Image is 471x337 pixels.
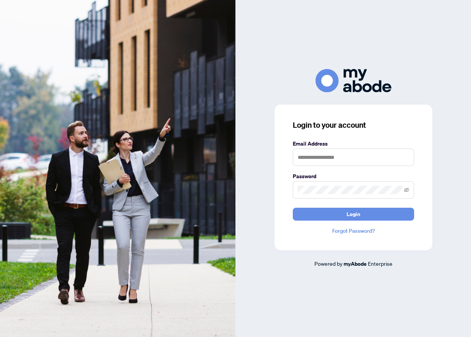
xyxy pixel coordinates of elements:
a: myAbode [344,260,367,268]
img: ma-logo [316,69,391,92]
a: Forgot Password? [293,227,414,235]
h3: Login to your account [293,120,414,130]
label: Password [293,172,414,180]
span: Login [347,208,360,220]
span: Enterprise [368,260,392,267]
span: Powered by [314,260,342,267]
span: eye-invisible [404,187,409,193]
button: Login [293,208,414,221]
label: Email Address [293,140,414,148]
